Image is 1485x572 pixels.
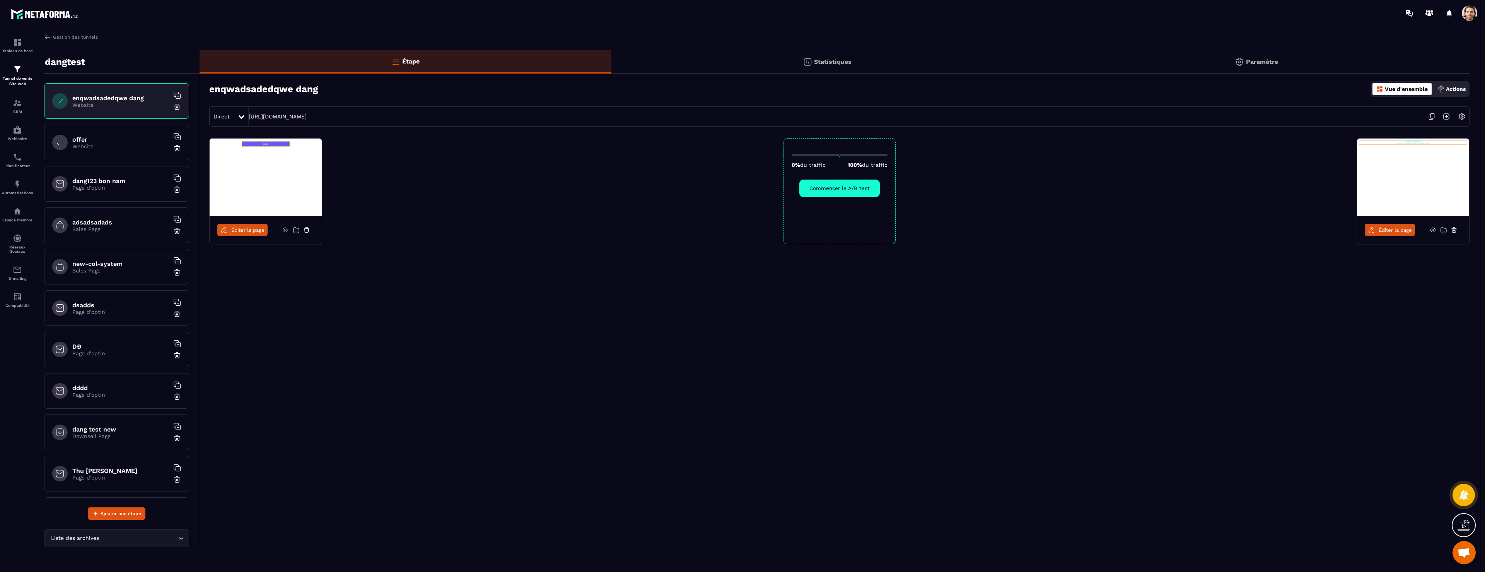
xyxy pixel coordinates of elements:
[1453,541,1476,564] div: Open chat
[402,58,420,65] p: Étape
[13,265,22,274] img: email
[1376,86,1383,92] img: dashboard-orange.40269519.svg
[13,292,22,301] img: accountant
[803,57,812,67] img: stats.20deebd0.svg
[173,351,181,359] img: trash
[2,286,33,313] a: accountantaccountantComptabilité
[72,260,169,267] h6: new-col-system
[173,476,181,483] img: trash
[173,227,181,235] img: trash
[44,34,51,41] img: arrow
[2,201,33,228] a: automationsautomationsEspace membre
[72,143,169,149] p: Website
[13,152,22,162] img: scheduler
[2,147,33,174] a: schedulerschedulerPlanificateur
[391,57,400,66] img: bars-o.4a397970.svg
[1246,58,1278,65] p: Paramètre
[13,65,22,74] img: formation
[72,185,169,191] p: Page d'optin
[173,186,181,194] img: trash
[209,84,318,94] h3: enqwadsadedqwe dang
[1379,227,1412,233] span: Éditer la page
[2,228,33,259] a: social-networksocial-networkRéseaux Sociaux
[72,94,169,102] h6: enqwadsadedqwe dang
[13,234,22,243] img: social-network
[173,393,181,401] img: trash
[2,191,33,195] p: Automatisations
[2,164,33,168] p: Planificateur
[799,180,880,197] button: Commencer le A/B test
[2,76,33,87] p: Tunnel de vente Site web
[88,507,145,520] button: Ajouter une étape
[44,529,189,547] div: Search for option
[2,276,33,281] p: E-mailing
[72,343,169,350] h6: DĐ
[1446,86,1466,92] p: Actions
[72,350,169,356] p: Page d'optin
[72,426,169,433] h6: dang test new
[2,303,33,308] p: Comptabilité
[862,162,888,168] span: du traffic
[2,32,33,59] a: formationformationTableau de bord
[210,139,322,216] img: image
[49,534,101,543] span: Liste des archives
[173,434,181,442] img: trash
[814,58,852,65] p: Statistiques
[217,224,268,236] a: Éditer la page
[72,433,169,439] p: Downsell Page
[72,267,169,274] p: Sales Page
[72,177,169,185] h6: dang123 bon nam
[1437,86,1444,92] img: actions.d6e523a2.png
[173,144,181,152] img: trash
[2,174,33,201] a: automationsautomationsAutomatisations
[2,137,33,141] p: Webinaire
[11,7,80,21] img: logo
[2,49,33,53] p: Tableau de bord
[2,110,33,114] p: CRM
[2,92,33,120] a: formationformationCRM
[173,103,181,111] img: trash
[72,392,169,398] p: Page d'optin
[44,34,98,41] a: Gestion des tunnels
[13,125,22,135] img: automations
[2,245,33,253] p: Réseaux Sociaux
[2,120,33,147] a: automationsautomationsWebinaire
[72,474,169,481] p: Page d'optin
[72,309,169,315] p: Page d'optin
[213,113,230,120] span: Direct
[1439,109,1454,124] img: arrow-next.bcc2205e.svg
[72,219,169,226] h6: adsadsadads
[1235,57,1244,67] img: setting-gr.5f69749f.svg
[1365,224,1415,236] a: Éditer la page
[1357,139,1469,216] img: image
[173,310,181,318] img: trash
[72,226,169,232] p: Sales Page
[45,54,85,70] p: dangtest
[231,227,265,233] span: Éditer la page
[72,384,169,392] h6: dddd
[72,102,169,108] p: Website
[792,162,826,168] p: 0%
[13,38,22,47] img: formation
[72,467,169,474] h6: Thu [PERSON_NAME]
[249,113,307,120] a: [URL][DOMAIN_NAME]
[800,162,826,168] span: du traffic
[13,180,22,189] img: automations
[173,269,181,276] img: trash
[72,136,169,143] h6: offer
[2,218,33,222] p: Espace membre
[2,59,33,92] a: formationformationTunnel de vente Site web
[848,162,888,168] p: 100%
[2,259,33,286] a: emailemailE-mailing
[101,510,141,517] span: Ajouter une étape
[1454,109,1469,124] img: setting-w.858f3a88.svg
[13,98,22,108] img: formation
[13,207,22,216] img: automations
[72,301,169,309] h6: dsadds
[1385,86,1428,92] p: Vue d'ensemble
[101,534,176,543] input: Search for option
